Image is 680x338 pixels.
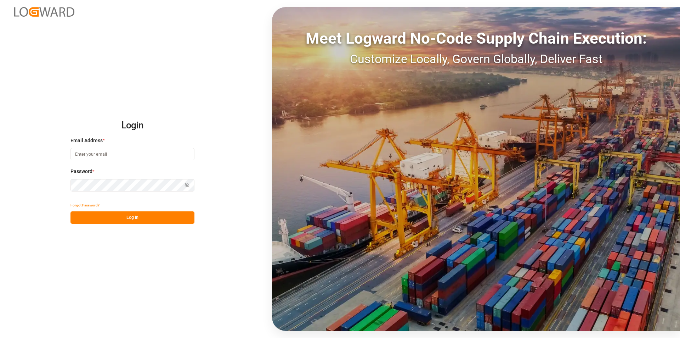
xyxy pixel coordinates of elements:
[70,199,100,211] button: Forgot Password?
[70,137,103,144] span: Email Address
[14,7,74,17] img: Logward_new_orange.png
[70,114,194,137] h2: Login
[70,211,194,224] button: Log In
[70,168,92,175] span: Password
[70,148,194,160] input: Enter your email
[272,27,680,50] div: Meet Logward No-Code Supply Chain Execution:
[272,50,680,68] div: Customize Locally, Govern Globally, Deliver Fast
